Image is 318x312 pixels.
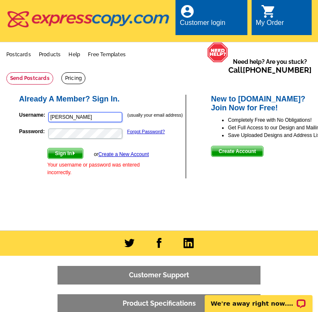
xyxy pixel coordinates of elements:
button: Sign In [47,148,83,159]
a: Postcards [6,52,31,57]
a: shopping_cart My Order [256,9,284,28]
div: Your username or password was entered incorrectly. [47,161,149,176]
iframe: LiveChat chat widget [199,285,318,312]
a: Help [69,52,80,57]
i: shopping_cart [261,4,276,19]
img: help [207,42,228,63]
div: My Order [256,19,284,31]
a: Create a New Account [99,151,149,157]
img: button-next-arrow-white.png [72,151,76,155]
a: Forgot Password? [127,129,165,134]
a: [PHONE_NUMBER] [243,66,312,74]
span: Create Account [211,146,263,156]
span: Customer Support [58,266,260,285]
a: Free Templates [88,52,126,57]
div: or [94,151,149,158]
h2: Already A Member? Sign In. [19,95,185,104]
a: account_circle Customer login [180,9,225,28]
a: Products [39,52,61,57]
div: Customer login [180,19,225,31]
small: (usually your email address) [127,112,183,118]
i: account_circle [180,4,195,19]
span: Sign In [48,148,83,159]
span: Call [228,66,312,74]
label: Password: [19,128,47,135]
label: Username: [19,111,47,119]
span: Need help? Are you stuck? [228,57,312,74]
button: Create Account [211,146,263,157]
